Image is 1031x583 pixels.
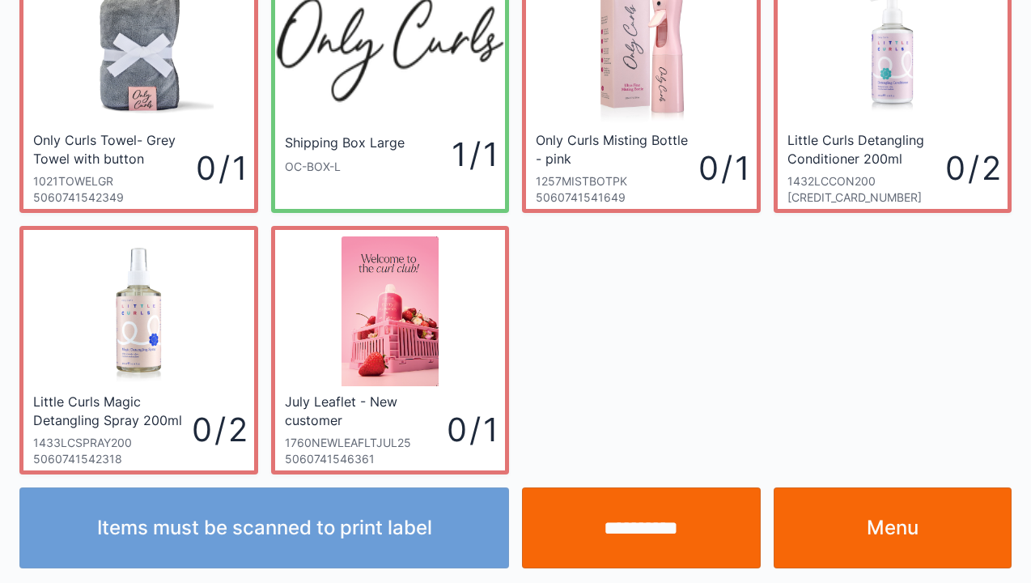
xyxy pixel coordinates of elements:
[33,451,192,467] div: 5060741542318
[19,226,258,474] a: Little Curls Magic Detangling Spray 200ml1433LCSPRAY20050607415423180 / 2
[787,189,946,206] div: [CREDIT_CARD_NUMBER]
[33,393,188,428] div: Little Curls Magic Detangling Spray 200ml
[945,145,998,191] div: 0 / 2
[285,451,448,467] div: 5060741546361
[787,131,942,167] div: Little Curls Detangling Conditioner 200ml
[536,131,694,167] div: Only Curls Misting Bottle - pink
[536,173,698,189] div: 1257MISTBOTPK
[64,236,214,386] img: LittleCurlsMagicDetanglingSpray_1200x.jpg
[285,393,443,428] div: July Leaflet - New customer
[342,236,439,386] img: Screenshot-86.png
[787,173,946,189] div: 1432LCCON200
[285,159,409,175] div: OC-BOX-L
[285,134,405,152] div: Shipping Box Large
[33,189,196,206] div: 5060741542349
[192,406,244,453] div: 0 / 2
[285,435,448,451] div: 1760NEWLEAFLTJUL25
[698,145,747,191] div: 0 / 1
[33,131,192,167] div: Only Curls Towel- Grey Towel with button fastening
[33,173,196,189] div: 1021TOWELGR
[196,145,244,191] div: 0 / 1
[447,406,495,453] div: 0 / 1
[774,487,1012,568] a: Menu
[33,435,192,451] div: 1433LCSPRAY200
[409,131,496,177] div: 1 / 1
[271,226,510,474] a: July Leaflet - New customer1760NEWLEAFLTJUL2550607415463610 / 1
[536,189,698,206] div: 5060741541649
